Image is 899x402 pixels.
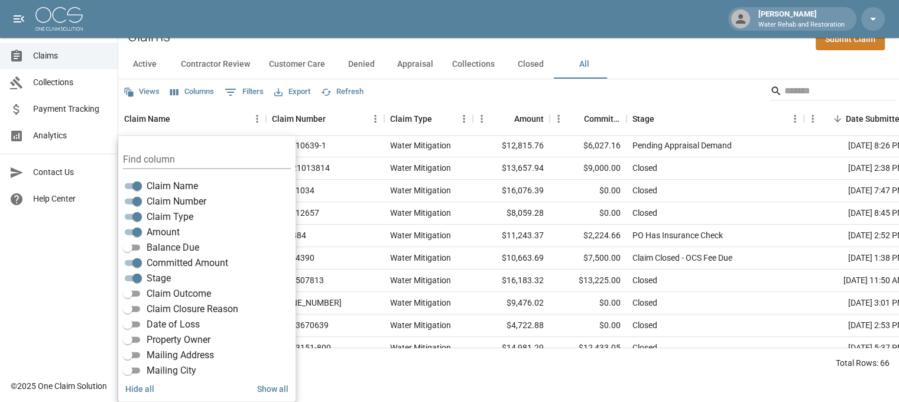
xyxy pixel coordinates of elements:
[272,319,329,331] div: 000793670639
[632,297,657,309] div: Closed
[147,271,171,286] span: Stage
[567,111,584,127] button: Sort
[455,110,473,128] button: Menu
[632,102,654,135] div: Stage
[557,50,611,79] button: All
[632,342,657,354] div: Closed
[550,337,627,359] div: $12,433.05
[318,83,366,101] button: Refresh
[147,317,200,332] span: Date of Loss
[473,135,550,157] div: $12,815.76
[632,274,657,286] div: Closed
[390,102,432,135] div: Claim Type
[118,50,171,79] button: Active
[167,83,217,101] button: Select columns
[121,378,159,400] button: Hide all
[33,166,108,179] span: Contact Us
[584,102,621,135] div: Committed Amount
[335,50,388,79] button: Denied
[33,129,108,142] span: Analytics
[550,135,627,157] div: $6,027.16
[147,348,214,362] span: Mailing Address
[118,136,296,402] div: Select columns
[473,270,550,292] div: $16,183.32
[252,378,293,400] button: Show all
[272,274,324,286] div: 60010507813
[390,162,451,174] div: Water Mitigation
[443,50,504,79] button: Collections
[124,102,170,135] div: Claim Name
[35,7,83,31] img: ocs-logo-white-transparent.png
[473,315,550,337] div: $4,722.88
[632,162,657,174] div: Closed
[384,102,473,135] div: Claim Type
[770,82,897,103] div: Search
[7,7,31,31] button: open drawer
[550,102,627,135] div: Committed Amount
[473,225,550,247] div: $11,243.37
[388,50,443,79] button: Appraisal
[272,162,330,174] div: PP0021013814
[632,184,657,196] div: Closed
[272,207,319,219] div: 0000212657
[632,319,657,331] div: Closed
[786,110,804,128] button: Menu
[147,364,196,378] span: Mailing City
[147,333,210,347] span: Property Owner
[171,50,259,79] button: Contractor Review
[627,102,804,135] div: Stage
[504,50,557,79] button: Closed
[33,103,108,115] span: Payment Tracking
[498,111,514,127] button: Sort
[272,342,331,354] div: 028443151-800
[473,180,550,202] div: $16,076.39
[829,111,846,127] button: Sort
[326,111,342,127] button: Sort
[632,207,657,219] div: Closed
[147,210,193,224] span: Claim Type
[121,83,163,101] button: Views
[147,256,228,270] span: Committed Amount
[390,319,451,331] div: Water Mitigation
[632,229,723,241] div: PO Has Insurance Check
[654,111,671,127] button: Sort
[550,270,627,292] div: $13,225.00
[33,193,108,205] span: Help Center
[390,184,451,196] div: Water Mitigation
[259,50,335,79] button: Customer Care
[473,157,550,180] div: $13,657.94
[632,140,732,151] div: Pending Appraisal Demand
[390,229,451,241] div: Water Mitigation
[550,110,567,128] button: Menu
[550,315,627,337] div: $0.00
[816,28,885,50] a: Submit Claim
[473,202,550,225] div: $8,059.28
[514,102,544,135] div: Amount
[836,357,890,369] div: Total Rows: 66
[390,207,451,219] div: Water Mitigation
[147,194,206,209] span: Claim Number
[473,337,550,359] div: $14,981.29
[390,342,451,354] div: Water Mitigation
[550,202,627,225] div: $0.00
[147,179,198,193] span: Claim Name
[272,102,326,135] div: Claim Number
[147,287,211,301] span: Claim Outcome
[473,102,550,135] div: Amount
[632,252,732,264] div: Claim Closed - OCS Fee Due
[222,83,267,102] button: Show filters
[248,110,266,128] button: Menu
[432,111,449,127] button: Sort
[271,83,313,101] button: Export
[390,252,451,264] div: Water Mitigation
[366,110,384,128] button: Menu
[758,20,845,30] p: Water Rehab and Restoration
[170,111,187,127] button: Sort
[550,225,627,247] div: $2,224.66
[147,225,180,239] span: Amount
[33,76,108,89] span: Collections
[147,241,199,255] span: Balance Due
[390,274,451,286] div: Water Mitigation
[266,102,384,135] div: Claim Number
[118,102,266,135] div: Claim Name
